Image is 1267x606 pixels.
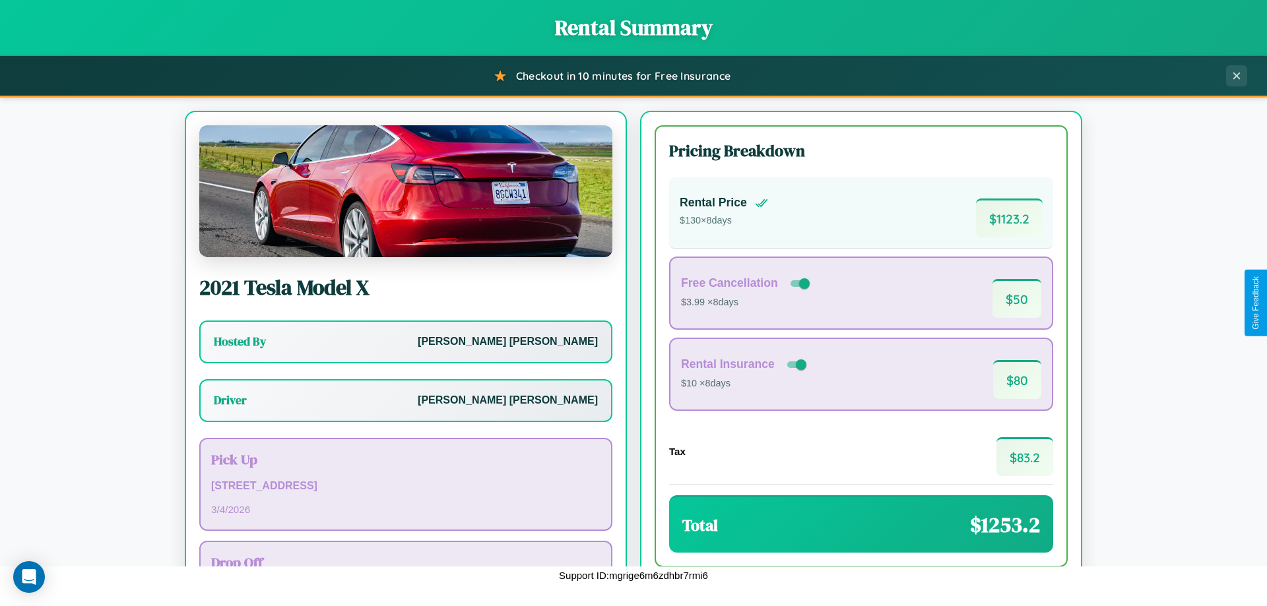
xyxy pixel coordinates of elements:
h2: 2021 Tesla Model X [199,273,612,302]
h3: Drop Off [211,553,601,572]
h3: Total [682,514,718,536]
p: $ 130 × 8 days [680,212,768,229]
span: $ 80 [993,360,1041,399]
h3: Pick Up [211,450,601,469]
h4: Free Cancellation [681,276,778,290]
p: $3.99 × 8 days [681,294,812,311]
div: Open Intercom Messenger [13,561,45,593]
h1: Rental Summary [13,13,1254,42]
span: $ 1123.2 [976,198,1043,237]
h3: Pricing Breakdown [669,140,1053,162]
p: Support ID: mgrige6m6zdhbr7rmi6 [559,566,708,584]
p: [PERSON_NAME] [PERSON_NAME] [418,391,598,410]
img: Tesla Model X [199,125,612,257]
h3: Driver [214,392,247,408]
span: $ 1253.2 [970,510,1040,539]
h4: Rental Price [680,196,747,210]
span: $ 83.2 [996,437,1053,476]
h4: Tax [669,446,686,457]
span: Checkout in 10 minutes for Free Insurance [516,69,731,82]
h4: Rental Insurance [681,357,775,371]
p: $10 × 8 days [681,375,809,392]
p: [PERSON_NAME] [PERSON_NAME] [418,332,598,351]
span: $ 50 [992,279,1041,318]
h3: Hosted By [214,334,266,349]
p: 3 / 4 / 2026 [211,500,601,518]
div: Give Feedback [1251,276,1260,330]
p: [STREET_ADDRESS] [211,477,601,496]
